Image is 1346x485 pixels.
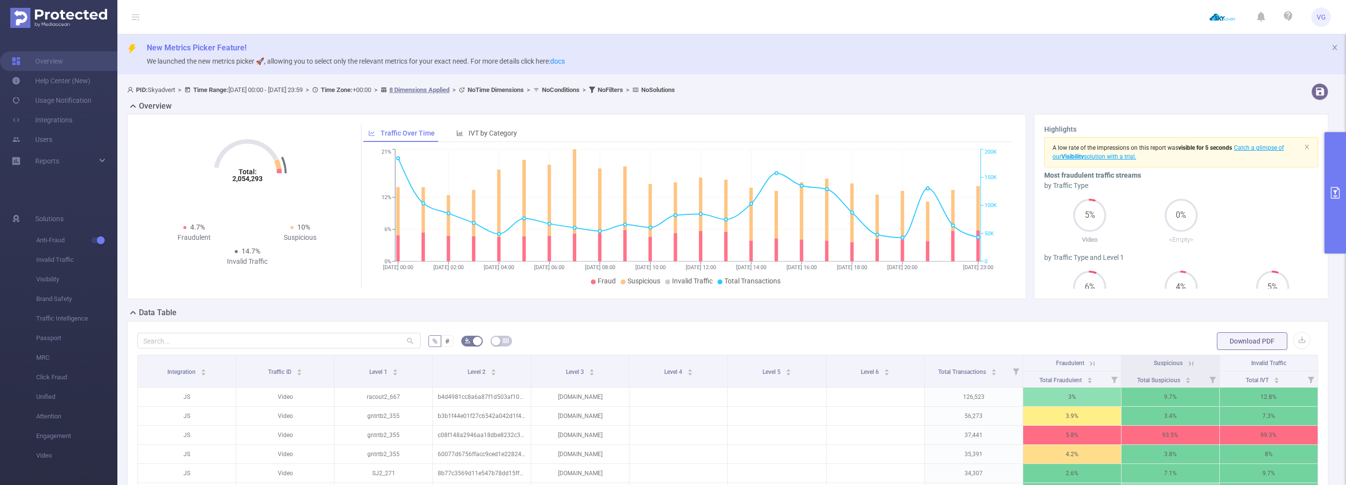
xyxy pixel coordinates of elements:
p: c08f148a2946aa18dbe8232c34dd6a2a [433,426,531,444]
b: No Solutions [641,86,675,93]
button: icon: close [1331,42,1338,53]
b: Time Range: [193,86,228,93]
p: 60077d6756ffacc9ced1e22824ea6276 [433,445,531,463]
p: 7.1% [1122,464,1219,483]
span: Suspicious [628,277,660,285]
span: Level 5 [763,369,782,375]
tspan: [DATE] 10:00 [635,264,666,271]
span: A low rate of the impressions on this report [1053,144,1166,151]
tspan: [DATE] 23:00 [963,264,993,271]
span: Attention [36,407,117,426]
p: 4.2% [1023,445,1121,463]
div: Suspicious [247,232,354,243]
p: 5.8% [1023,426,1121,444]
i: icon: bar-chart [456,130,463,137]
i: icon: line-chart [368,130,375,137]
div: Sort [884,368,890,373]
span: 0% [1165,211,1198,219]
i: icon: caret-down [1087,379,1092,382]
i: icon: caret-up [687,368,693,370]
span: We launched the new metrics picker 🚀, allowing you to select only the relevant metrics for your e... [147,57,565,65]
span: > [580,86,589,93]
span: 5% [1073,211,1106,219]
tspan: 6% [384,227,391,233]
tspan: [DATE] 16:00 [786,264,817,271]
span: Anti-Fraud [36,231,117,250]
p: 9.7% [1220,464,1318,483]
p: gntrtb2_355 [335,426,432,444]
div: Sort [201,368,206,373]
p: JS [138,426,236,444]
i: icon: caret-down [785,371,791,374]
div: Sort [392,368,398,373]
p: JS [138,445,236,463]
tspan: [DATE] 04:00 [484,264,514,271]
i: icon: caret-down [491,371,496,374]
a: Overview [12,51,63,71]
tspan: 200K [985,149,997,156]
span: Passport [36,328,117,348]
p: gntrtb2_355 [335,445,432,463]
i: Filter menu [1107,371,1121,387]
i: icon: caret-down [589,371,594,374]
div: Sort [991,368,997,373]
tspan: 0 [985,258,987,265]
b: No Filters [598,86,623,93]
p: 35,391 [925,445,1023,463]
button: Download PDF [1217,332,1287,350]
p: 2.6% [1023,464,1121,483]
tspan: 2,054,293 [232,175,263,183]
p: Video [236,407,334,425]
p: 126,523 [925,388,1023,406]
span: Total Transactions [938,369,987,375]
p: Video [236,464,334,483]
p: 7.3% [1220,407,1318,425]
span: Level 1 [369,369,389,375]
span: Solutions [35,209,64,229]
span: # [445,337,449,345]
p: 34,307 [925,464,1023,483]
span: > [175,86,184,93]
div: by Traffic Type and Level 1 [1044,253,1318,263]
i: icon: caret-down [991,371,997,374]
span: > [623,86,632,93]
p: Video [236,426,334,444]
b: visible for 5 seconds [1178,144,1232,151]
u: 8 Dimensions Applied [389,86,449,93]
i: icon: user [127,87,136,93]
p: 3% [1023,388,1121,406]
i: icon: table [503,338,509,344]
a: Reports [35,151,59,171]
i: icon: caret-up [589,368,594,370]
p: [DOMAIN_NAME] [531,464,629,483]
p: 3.9% [1023,407,1121,425]
p: [DOMAIN_NAME] [531,407,629,425]
span: Total Transactions [724,277,781,285]
p: Video [1044,235,1136,245]
i: icon: caret-down [392,371,398,374]
p: Video [236,445,334,463]
p: gntrtb2_355 [335,407,432,425]
p: 12.8% [1220,388,1318,406]
p: b3b1f44e01f27c6542a042d1f42a1e0e [433,407,531,425]
p: 3.4% [1122,407,1219,425]
tspan: 50K [985,231,994,237]
a: Help Center (New) [12,71,90,91]
span: Engagement [36,426,117,446]
p: 8b77c3569d11e547b78dd15ff18097db [433,464,531,483]
tspan: Total: [238,168,256,176]
p: 93.5% [1122,426,1219,444]
span: Level 4 [664,369,684,375]
p: b4d4981cc8a6a87f1d503af1079ac181 [433,388,531,406]
span: > [524,86,533,93]
span: Skyadvert [DATE] 00:00 - [DATE] 23:59 +00:00 [127,86,675,93]
span: Brand Safety [36,289,117,309]
span: IVT by Category [469,129,517,137]
h2: Overview [139,100,172,112]
tspan: [DATE] 20:00 [887,264,918,271]
div: Invalid Traffic [194,256,300,267]
b: Time Zone: [321,86,353,93]
div: Sort [1087,376,1093,382]
div: Sort [296,368,302,373]
span: Fraudulent [1056,360,1084,367]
